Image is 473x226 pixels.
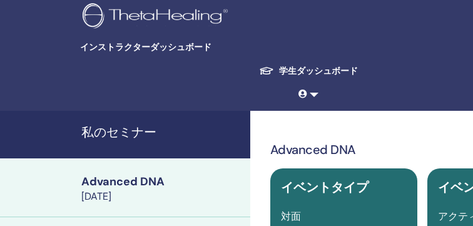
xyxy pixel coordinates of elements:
a: 学生ダッシュボード [249,59,368,83]
img: graduation-cap-white.svg [259,66,274,76]
a: Advanced DNA[DATE] [74,174,250,204]
button: ナビゲーションの切り替え [314,34,405,59]
span: イベントタイプ [281,179,369,195]
span: 対面 [281,210,301,223]
span: インストラクターダッシュボード [80,41,268,54]
div: [DATE] [81,190,243,203]
font: 学生ダッシュボード [279,65,358,76]
img: logo.png [83,3,232,31]
div: Advanced DNA [81,174,243,190]
h4: 私のセミナー [81,123,243,142]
